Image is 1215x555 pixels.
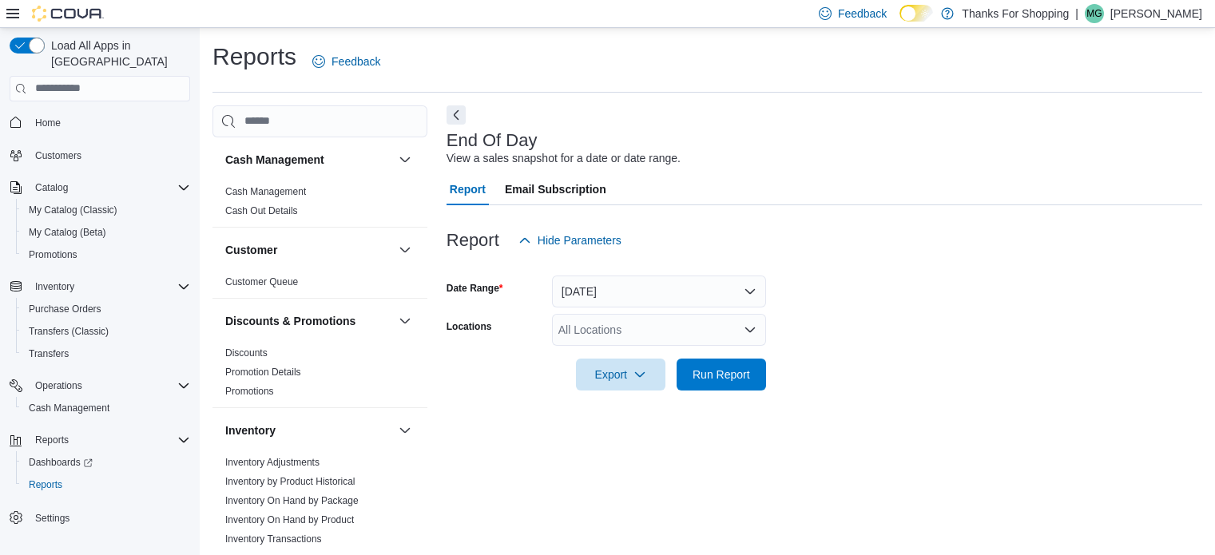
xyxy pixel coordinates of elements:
[395,311,415,331] button: Discounts & Promotions
[35,280,74,293] span: Inventory
[3,375,197,397] button: Operations
[22,223,113,242] a: My Catalog (Beta)
[586,359,656,390] span: Export
[225,514,354,525] a: Inventory On Hand by Product
[450,173,486,205] span: Report
[29,178,190,197] span: Catalog
[29,325,109,338] span: Transfers (Classic)
[35,181,68,194] span: Catalog
[32,6,104,22] img: Cova
[22,223,190,242] span: My Catalog (Beta)
[225,152,324,168] h3: Cash Management
[35,149,81,162] span: Customers
[29,478,62,491] span: Reports
[29,376,190,395] span: Operations
[447,282,503,295] label: Date Range
[447,320,492,333] label: Locations
[16,221,197,244] button: My Catalog (Beta)
[225,385,274,398] span: Promotions
[212,272,427,298] div: Customer
[22,453,190,472] span: Dashboards
[306,46,387,77] a: Feedback
[22,475,69,494] a: Reports
[677,359,766,390] button: Run Report
[225,457,320,468] a: Inventory Adjustments
[225,495,359,506] a: Inventory On Hand by Package
[225,347,268,359] a: Discounts
[512,224,628,256] button: Hide Parameters
[29,145,190,165] span: Customers
[16,199,197,221] button: My Catalog (Classic)
[22,322,115,341] a: Transfers (Classic)
[395,150,415,169] button: Cash Management
[16,244,197,266] button: Promotions
[395,240,415,260] button: Customer
[1085,4,1104,23] div: Mac Gillis
[16,320,197,343] button: Transfers (Classic)
[552,276,766,307] button: [DATE]
[3,144,197,167] button: Customers
[29,248,77,261] span: Promotions
[22,322,190,341] span: Transfers (Classic)
[22,200,124,220] a: My Catalog (Classic)
[29,430,190,450] span: Reports
[22,453,99,472] a: Dashboards
[35,117,61,129] span: Home
[225,456,320,469] span: Inventory Adjustments
[3,429,197,451] button: Reports
[22,475,190,494] span: Reports
[29,402,109,414] span: Cash Management
[3,111,197,134] button: Home
[22,200,190,220] span: My Catalog (Classic)
[225,242,392,258] button: Customer
[22,245,84,264] a: Promotions
[693,367,750,383] span: Run Report
[45,38,190,69] span: Load All Apps in [GEOGRAPHIC_DATA]
[212,182,427,227] div: Cash Management
[225,367,301,378] a: Promotion Details
[899,5,933,22] input: Dark Mode
[29,277,81,296] button: Inventory
[225,475,355,488] span: Inventory by Product Historical
[35,434,69,446] span: Reports
[16,298,197,320] button: Purchase Orders
[225,205,298,216] a: Cash Out Details
[212,41,296,73] h1: Reports
[29,226,106,239] span: My Catalog (Beta)
[962,4,1069,23] p: Thanks For Shopping
[225,494,359,507] span: Inventory On Hand by Package
[225,242,277,258] h3: Customer
[35,512,69,525] span: Settings
[225,366,301,379] span: Promotion Details
[225,313,392,329] button: Discounts & Promotions
[1086,4,1102,23] span: MG
[29,507,190,527] span: Settings
[29,303,101,315] span: Purchase Orders
[744,323,756,336] button: Open list of options
[29,509,76,528] a: Settings
[447,105,466,125] button: Next
[447,150,681,167] div: View a sales snapshot for a date or date range.
[29,178,74,197] button: Catalog
[838,6,887,22] span: Feedback
[447,231,499,250] h3: Report
[29,146,88,165] a: Customers
[538,232,621,248] span: Hide Parameters
[22,398,116,418] a: Cash Management
[29,113,190,133] span: Home
[29,113,67,133] a: Home
[225,276,298,287] a: Customer Queue
[16,474,197,496] button: Reports
[16,343,197,365] button: Transfers
[29,277,190,296] span: Inventory
[225,152,392,168] button: Cash Management
[225,186,306,197] a: Cash Management
[395,421,415,440] button: Inventory
[1110,4,1202,23] p: [PERSON_NAME]
[16,451,197,474] a: Dashboards
[576,359,665,390] button: Export
[22,299,190,319] span: Purchase Orders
